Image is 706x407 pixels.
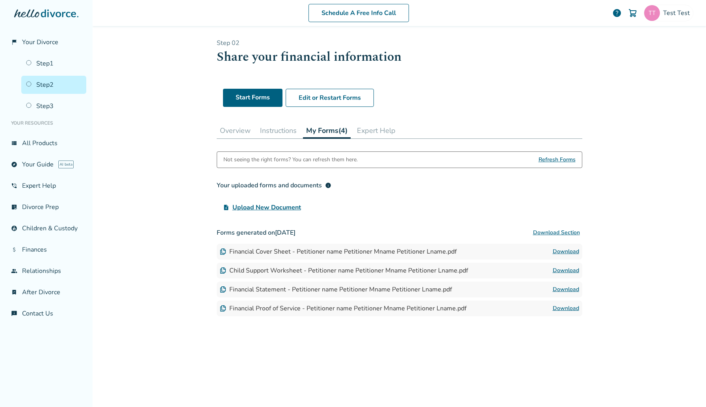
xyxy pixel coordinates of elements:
[6,33,86,51] a: flag_2Your Divorce
[223,152,358,168] div: Not seeing the right forms? You can refresh them here.
[217,47,582,67] h1: Share your financial information
[11,310,17,317] span: chat_info
[217,39,582,47] p: Step 0 2
[217,225,582,241] h3: Forms generated on [DATE]
[11,246,17,253] span: attach_money
[217,181,331,190] div: Your uploaded forms and documents
[628,8,637,18] img: Cart
[223,89,282,107] a: Start Forms
[11,161,17,168] span: explore
[217,123,254,138] button: Overview
[22,38,58,47] span: Your Divorce
[6,241,86,259] a: attach_moneyFinances
[325,182,331,189] span: info
[354,123,399,138] button: Expert Help
[6,219,86,237] a: account_childChildren & Custody
[553,266,579,275] a: Download
[531,225,582,241] button: Download Section
[220,305,226,312] img: Document
[21,97,86,115] a: Step3
[644,5,660,21] img: sephiroth.jedidiah@freedrops.org
[232,203,301,212] span: Upload New Document
[58,161,74,168] span: AI beta
[11,39,17,45] span: flag_2
[220,304,466,313] div: Financial Proof of Service - Petitioner name Petitioner Mname Petitioner Lname.pdf
[220,247,457,256] div: Financial Cover Sheet - Petitioner name Petitioner Mname Petitioner Lname.pdf
[11,268,17,274] span: group
[6,134,86,152] a: view_listAll Products
[11,204,17,210] span: list_alt_check
[308,4,409,22] a: Schedule A Free Info Call
[11,289,17,295] span: bookmark_check
[223,204,229,211] span: upload_file
[11,225,17,232] span: account_child
[286,89,374,107] button: Edit or Restart Forms
[220,267,226,274] img: Document
[6,283,86,301] a: bookmark_checkAfter Divorce
[553,285,579,294] a: Download
[6,262,86,280] a: groupRelationships
[6,155,86,174] a: exploreYour GuideAI beta
[11,183,17,189] span: phone_in_talk
[6,177,86,195] a: phone_in_talkExpert Help
[663,9,693,17] span: Test Test
[220,285,452,294] div: Financial Statement - Petitioner name Petitioner Mname Petitioner Lname.pdf
[11,140,17,146] span: view_list
[612,8,622,18] a: help
[553,247,579,256] a: Download
[539,152,576,168] span: Refresh Forms
[6,304,86,323] a: chat_infoContact Us
[220,248,226,255] img: Document
[257,123,300,138] button: Instructions
[21,54,86,73] a: Step1
[303,123,351,139] button: My Forms(4)
[220,286,226,293] img: Document
[21,76,86,94] a: Step2
[220,266,468,275] div: Child Support Worksheet - Petitioner name Petitioner Mname Petitioner Lname.pdf
[6,198,86,216] a: list_alt_checkDivorce Prep
[6,115,86,131] li: Your Resources
[553,304,579,313] a: Download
